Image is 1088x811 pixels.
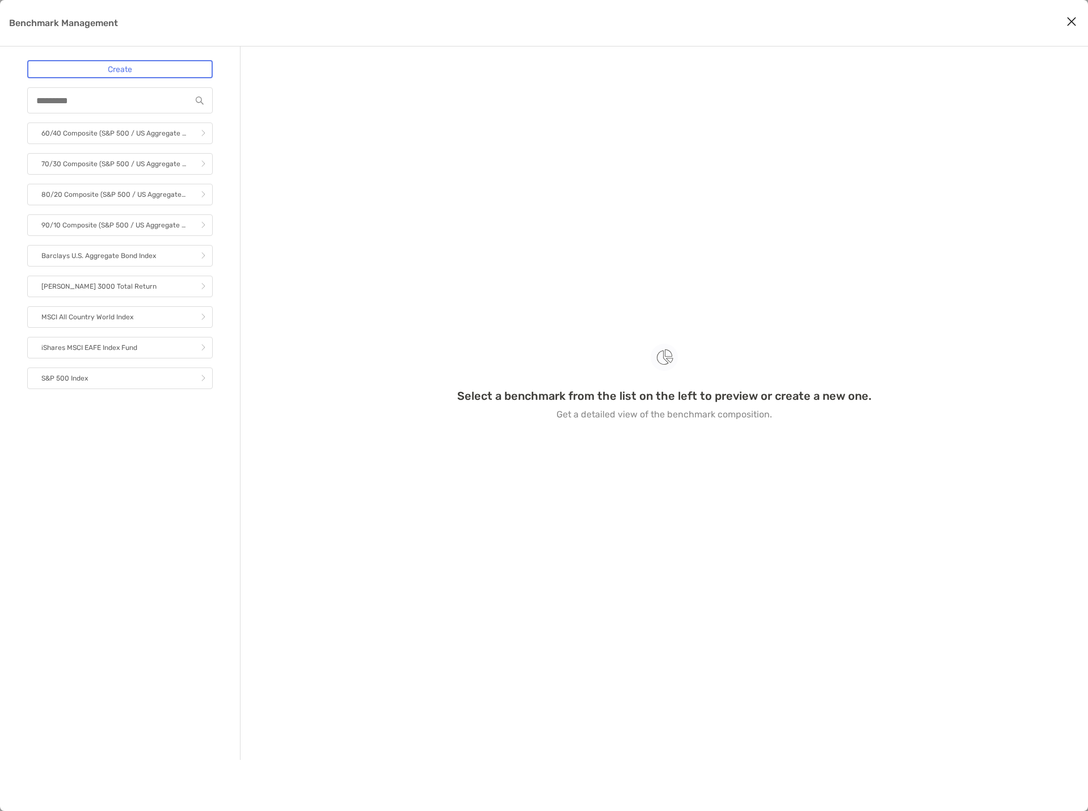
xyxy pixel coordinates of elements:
p: 80/20 Composite (S&P 500 / US Aggregate Bond) [41,188,186,202]
a: 90/10 Composite (S&P 500 / US Aggregate Bond) [27,214,213,236]
p: Get a detailed view of the benchmark composition. [556,407,772,421]
p: [PERSON_NAME] 3000 Total Return [41,280,157,294]
p: S&P 500 Index [41,371,88,386]
p: iShares MSCI EAFE Index Fund [41,341,137,355]
p: 60/40 Composite (S&P 500 / US Aggregate Bond) [41,126,186,141]
p: Benchmark Management [9,16,118,30]
p: Barclays U.S. Aggregate Bond Index [41,249,156,263]
a: S&P 500 Index [27,368,213,389]
a: MSCI All Country World Index [27,306,213,328]
p: 70/30 Composite (S&P 500 / US Aggregate Bond) [41,157,186,171]
img: input icon [196,96,204,105]
h3: Select a benchmark from the list on the left to preview or create a new one. [457,389,871,403]
a: 80/20 Composite (S&P 500 / US Aggregate Bond) [27,184,213,205]
a: [PERSON_NAME] 3000 Total Return [27,276,213,297]
a: 60/40 Composite (S&P 500 / US Aggregate Bond) [27,123,213,144]
a: Create [27,60,213,78]
a: 70/30 Composite (S&P 500 / US Aggregate Bond) [27,153,213,175]
p: MSCI All Country World Index [41,310,133,324]
button: Close modal [1063,14,1080,31]
a: Barclays U.S. Aggregate Bond Index [27,245,213,267]
p: 90/10 Composite (S&P 500 / US Aggregate Bond) [41,218,186,233]
a: iShares MSCI EAFE Index Fund [27,337,213,358]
